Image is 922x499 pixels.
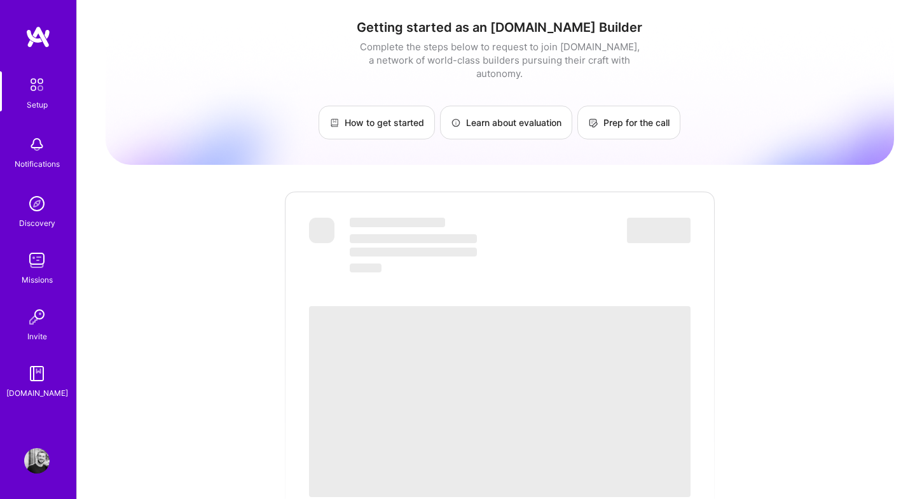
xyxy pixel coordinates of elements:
div: Discovery [19,216,55,230]
div: Complete the steps below to request to join [DOMAIN_NAME], a network of world-class builders purs... [357,40,643,80]
a: Prep for the call [577,106,680,139]
img: User Avatar [24,448,50,474]
img: bell [24,132,50,157]
span: ‌ [627,218,691,243]
img: setup [24,71,50,98]
img: teamwork [24,248,50,273]
img: How to get started [329,118,340,128]
img: Learn about evaluation [451,118,461,128]
div: Notifications [15,157,60,171]
div: Setup [27,98,48,111]
img: Prep for the call [588,118,598,128]
div: Invite [27,330,47,343]
a: User Avatar [21,448,53,474]
div: Missions [22,273,53,286]
span: ‌ [350,264,382,272]
div: [DOMAIN_NAME] [6,386,68,400]
a: Learn about evaluation [440,106,572,139]
span: ‌ [350,248,477,257]
img: Invite [24,304,50,330]
span: ‌ [309,306,691,497]
img: discovery [24,191,50,216]
a: How to get started [319,106,435,139]
img: logo [25,25,51,48]
span: ‌ [350,234,477,243]
span: ‌ [350,218,445,227]
img: guide book [24,361,50,386]
h1: Getting started as an [DOMAIN_NAME] Builder [106,20,894,35]
span: ‌ [309,218,334,243]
